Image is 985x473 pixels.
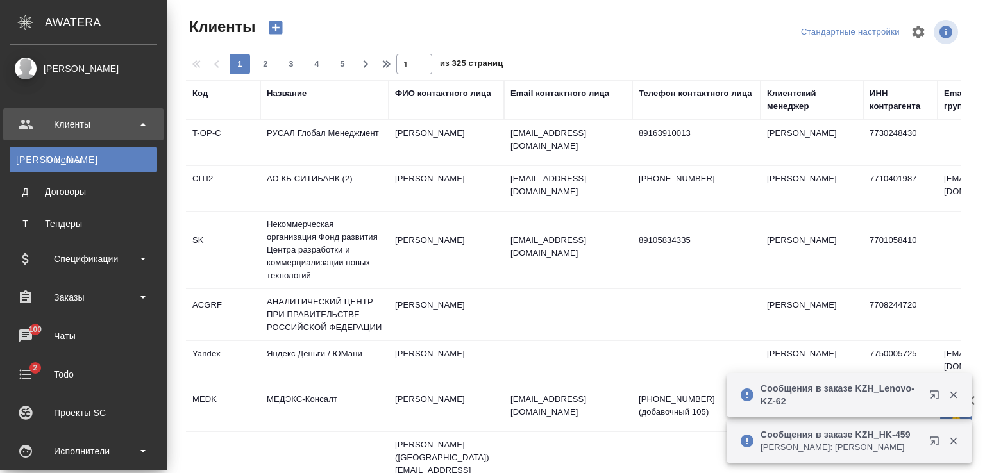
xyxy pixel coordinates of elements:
td: 7708244720 [863,292,938,337]
td: [PERSON_NAME] [761,166,863,211]
td: Некоммерческая организация Фонд развития Центра разработки и коммерциализации новых технологий [260,212,389,288]
td: CITI2 [186,166,260,211]
td: [PERSON_NAME] [389,341,504,386]
a: ТТендеры [10,211,157,236]
div: Email контактного лица [510,87,609,100]
span: Настроить таблицу [903,17,934,47]
td: [PERSON_NAME] [389,292,504,337]
button: Открыть в новой вкладке [922,428,952,459]
div: Исполнители [10,442,157,461]
td: [PERSON_NAME] [389,166,504,211]
div: Спецификации [10,249,157,269]
p: [EMAIL_ADDRESS][DOMAIN_NAME] [510,172,626,198]
td: [PERSON_NAME] [389,120,504,165]
td: 7730248430 [863,120,938,165]
a: Проекты SC [3,397,164,429]
button: Создать [260,17,291,38]
td: [PERSON_NAME] [389,228,504,272]
a: [PERSON_NAME]Клиенты [10,147,157,172]
p: Сообщения в заказе KZH_Lenovo-KZ-62 [761,382,921,408]
div: Клиентский менеджер [767,87,857,113]
button: Открыть в новой вкладке [922,382,952,413]
div: Тендеры [16,217,151,230]
p: [EMAIL_ADDRESS][DOMAIN_NAME] [510,127,626,153]
button: 2 [255,54,276,74]
td: [PERSON_NAME] [761,341,863,386]
p: 89163910013 [639,127,754,140]
div: Клиенты [16,153,151,166]
td: Yandex [186,341,260,386]
p: [EMAIL_ADDRESS][DOMAIN_NAME] [510,393,626,419]
td: MEDK [186,386,260,431]
span: 100 [21,323,50,336]
span: Клиенты [186,17,255,37]
div: AWATERA [45,10,167,35]
div: Клиенты [10,115,157,134]
td: АО КБ СИТИБАНК (2) [260,166,389,211]
td: 7710401987 [863,166,938,211]
button: 4 [307,54,327,74]
td: МЕДЭКС-Консалт [260,386,389,431]
td: АНАЛИТИЧЕСКИЙ ЦЕНТР ПРИ ПРАВИТЕЛЬСТВЕ РОССИЙСКОЙ ФЕДЕРАЦИИ [260,289,389,340]
td: РУСАЛ Глобал Менеджмент [260,120,389,165]
span: из 325 страниц [440,56,503,74]
td: Яндекс Деньги / ЮМани [260,341,389,386]
p: [PHONE_NUMBER] (добавочный 105) [639,393,754,419]
td: ACGRF [186,292,260,337]
td: [PERSON_NAME] [761,228,863,272]
div: Заказы [10,288,157,307]
button: 5 [332,54,353,74]
div: Todo [10,365,157,384]
p: [EMAIL_ADDRESS][DOMAIN_NAME] [510,234,626,260]
span: 2 [25,361,45,374]
span: 2 [255,58,276,71]
div: Договоры [16,185,151,198]
div: Название [267,87,307,100]
div: Чаты [10,326,157,345]
p: 89105834335 [639,234,754,247]
div: [PERSON_NAME] [10,62,157,76]
p: [PHONE_NUMBER] [639,172,754,185]
div: ФИО контактного лица [395,87,491,100]
span: 4 [307,58,327,71]
div: ИНН контрагента [870,87,931,113]
a: 2Todo [3,358,164,390]
td: [PERSON_NAME] [761,120,863,165]
div: Проекты SC [10,403,157,422]
p: [PERSON_NAME]: [PERSON_NAME] [761,441,921,454]
td: T-OP-C [186,120,260,165]
div: split button [798,22,903,42]
td: 7701058410 [863,228,938,272]
button: 3 [281,54,301,74]
td: 7750005725 [863,341,938,386]
p: Сообщения в заказе KZH_HK-459 [761,428,921,441]
td: [PERSON_NAME] [761,292,863,337]
td: [PERSON_NAME] [389,386,504,431]
a: 100Чаты [3,320,164,352]
div: Телефон контактного лица [639,87,752,100]
a: ДДоговоры [10,179,157,204]
span: 3 [281,58,301,71]
div: Код [192,87,208,100]
button: Закрыть [940,389,966,401]
span: 5 [332,58,353,71]
td: SK [186,228,260,272]
span: Посмотреть информацию [934,20,961,44]
button: Закрыть [940,435,966,447]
